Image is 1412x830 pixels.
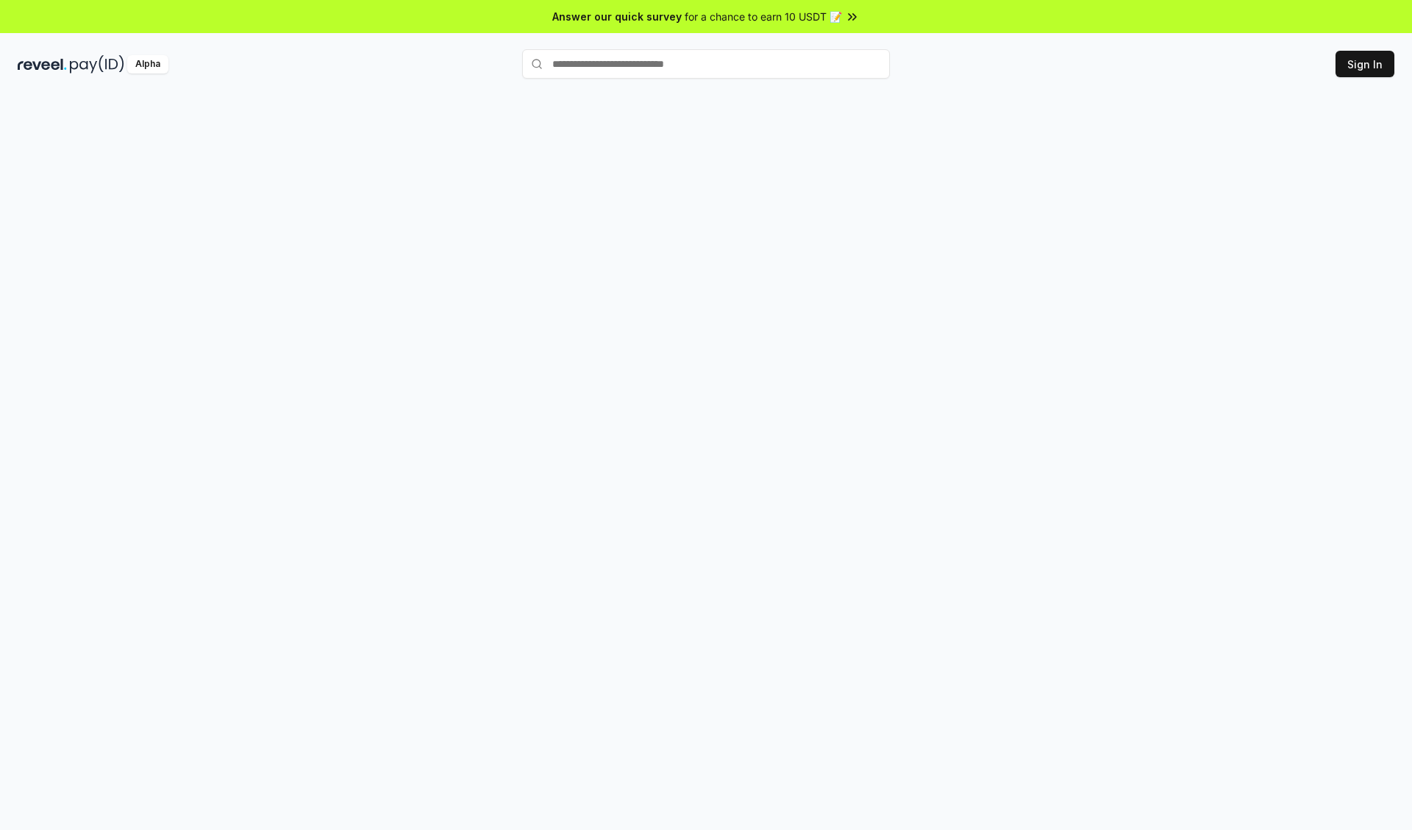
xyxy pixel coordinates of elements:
span: Answer our quick survey [552,9,682,24]
img: reveel_dark [18,55,67,74]
img: pay_id [70,55,124,74]
div: Alpha [127,55,168,74]
button: Sign In [1336,51,1394,77]
span: for a chance to earn 10 USDT 📝 [685,9,842,24]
